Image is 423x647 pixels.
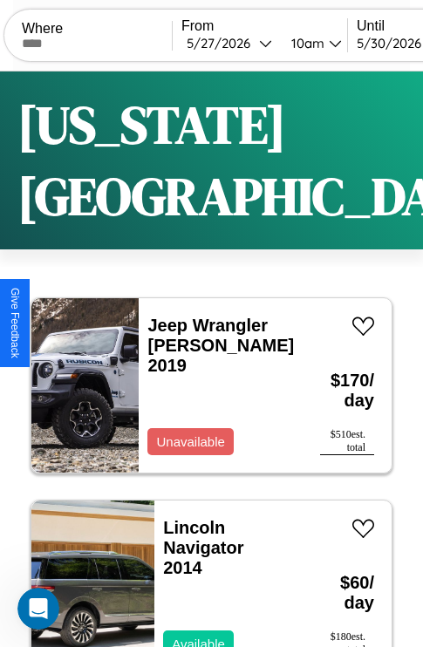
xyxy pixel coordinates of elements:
div: 5 / 27 / 2026 [187,35,259,51]
label: Where [22,21,172,37]
a: Jeep Wrangler [PERSON_NAME] 2019 [147,316,294,375]
h3: $ 60 / day [312,555,374,630]
h3: $ 170 / day [320,353,374,428]
iframe: Intercom live chat [17,588,59,630]
label: From [181,18,347,34]
p: Unavailable [156,430,224,453]
div: 10am [283,35,329,51]
button: 10am [277,34,347,52]
button: 5/27/2026 [181,34,277,52]
div: $ 510 est. total [320,428,374,455]
div: Give Feedback [9,288,21,358]
a: Lincoln Navigator 2014 [163,518,243,577]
